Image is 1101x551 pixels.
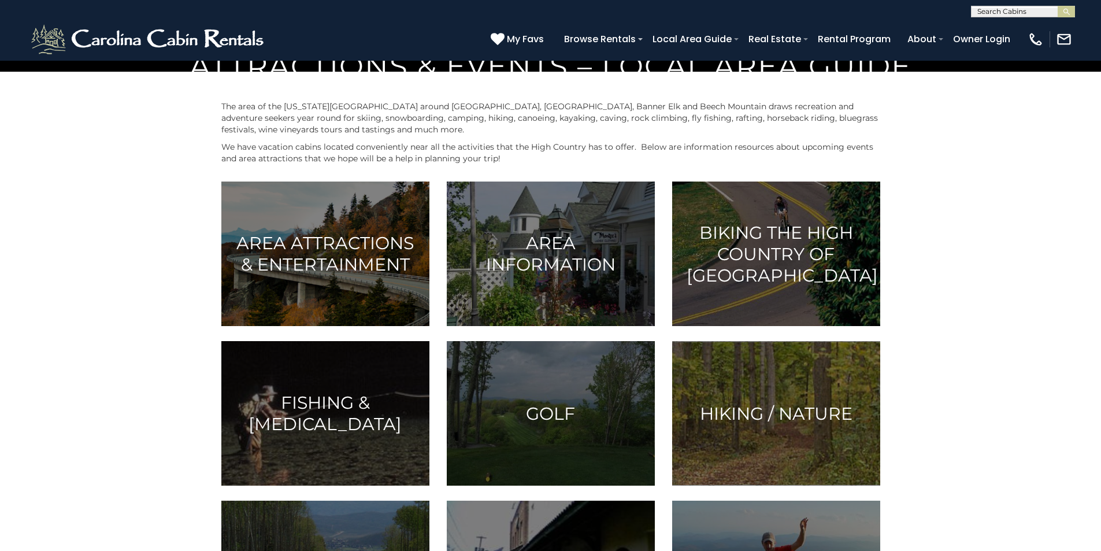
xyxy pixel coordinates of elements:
[687,222,866,286] h3: Biking the High Country of [GEOGRAPHIC_DATA]
[687,403,866,424] h3: Hiking / Nature
[236,232,415,275] h3: Area Attractions & Entertainment
[447,341,655,486] a: Golf
[1028,31,1044,47] img: phone-regular-white.png
[221,101,880,135] p: The area of the [US_STATE][GEOGRAPHIC_DATA] around [GEOGRAPHIC_DATA], [GEOGRAPHIC_DATA], Banner E...
[221,182,429,326] a: Area Attractions & Entertainment
[672,182,880,326] a: Biking the High Country of [GEOGRAPHIC_DATA]
[902,29,942,49] a: About
[491,32,547,47] a: My Favs
[647,29,737,49] a: Local Area Guide
[236,392,415,435] h3: Fishing & [MEDICAL_DATA]
[461,403,640,424] h3: Golf
[447,182,655,326] a: Area Information
[812,29,896,49] a: Rental Program
[672,341,880,486] a: Hiking / Nature
[558,29,642,49] a: Browse Rentals
[221,141,880,164] p: We have vacation cabins located conveniently near all the activities that the High Country has to...
[221,341,429,486] a: Fishing & [MEDICAL_DATA]
[507,32,544,46] span: My Favs
[947,29,1016,49] a: Owner Login
[461,232,640,275] h3: Area Information
[743,29,807,49] a: Real Estate
[1056,31,1072,47] img: mail-regular-white.png
[29,22,269,57] img: White-1-2.png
